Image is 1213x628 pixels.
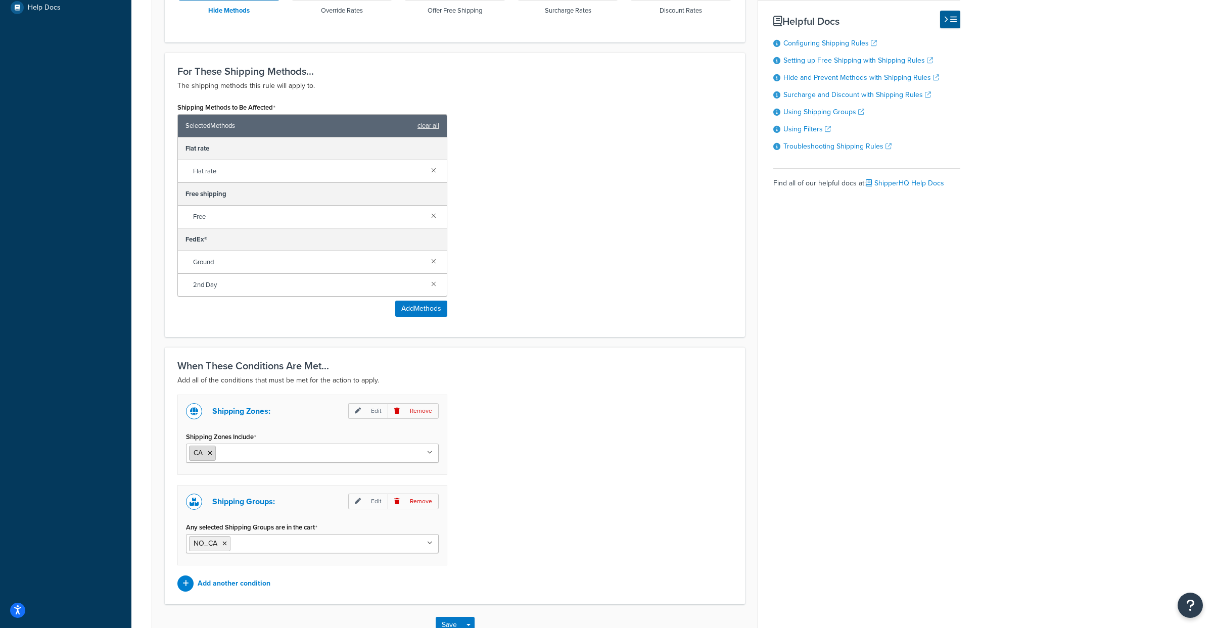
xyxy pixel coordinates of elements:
button: Open Resource Center [1178,593,1203,618]
div: FedEx® [178,228,447,251]
div: Find all of our helpful docs at: [773,168,960,190]
h3: Discount Rates [660,7,702,14]
h3: Surcharge Rates [545,7,591,14]
p: Remove [388,403,439,419]
span: Ground [193,255,423,269]
a: Using Shipping Groups [783,107,864,117]
p: Shipping Groups: [212,495,275,509]
span: Selected Methods [185,119,412,133]
h3: Override Rates [321,7,363,14]
a: Setting up Free Shipping with Shipping Rules [783,55,933,66]
p: Edit [348,403,388,419]
span: NO_CA [194,538,217,549]
p: Edit [348,494,388,509]
div: Flat rate [178,137,447,160]
span: Help Docs [28,4,61,12]
h3: For These Shipping Methods... [177,66,732,77]
span: CA [194,448,203,458]
h3: Offer Free Shipping [428,7,482,14]
a: Surcharge and Discount with Shipping Rules [783,89,931,100]
a: Hide and Prevent Methods with Shipping Rules [783,72,939,83]
p: Shipping Zones: [212,404,270,418]
button: AddMethods [395,301,447,317]
p: Add another condition [198,576,270,591]
h3: When These Conditions Are Met... [177,360,732,371]
label: Shipping Methods to Be Affected [177,104,275,112]
button: Hide Help Docs [940,11,960,28]
h3: Helpful Docs [773,16,960,27]
a: clear all [417,119,439,133]
a: Configuring Shipping Rules [783,38,877,49]
span: Flat rate [193,164,423,178]
p: Remove [388,494,439,509]
label: Any selected Shipping Groups are in the cart [186,523,317,532]
h3: Hide Methods [208,7,250,14]
span: 2nd Day [193,278,423,292]
a: Troubleshooting Shipping Rules [783,141,892,152]
a: Using Filters [783,124,831,134]
div: Free shipping [178,183,447,206]
a: ShipperHQ Help Docs [866,178,944,188]
span: Free [193,210,423,224]
p: Add all of the conditions that must be met for the action to apply. [177,374,732,387]
label: Shipping Zones Include [186,433,256,441]
p: The shipping methods this rule will apply to. [177,80,732,92]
